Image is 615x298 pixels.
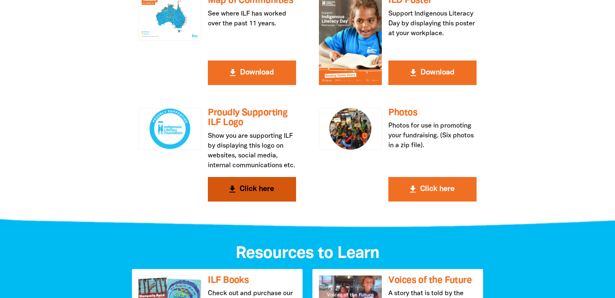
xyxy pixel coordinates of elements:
i: get_app [228,68,238,78]
img: Photos [319,108,382,150]
button: get_app Click here [208,177,296,202]
h3: ILF Books [208,276,296,286]
i: get_app [408,68,418,78]
h3: Voices of the Future [388,276,477,286]
button: get_app Click here [388,177,477,202]
i: get_app [408,184,418,194]
h3: Photos [388,108,477,118]
img: Proudly Supporting ILF Logo [138,108,201,150]
h3: Proudly Supporting ILF Logo [208,108,296,128]
span: Resources to Learn [236,246,379,261]
button: get_app Download [388,60,477,85]
button: get_app Download [208,60,296,85]
i: get_app [227,184,237,194]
